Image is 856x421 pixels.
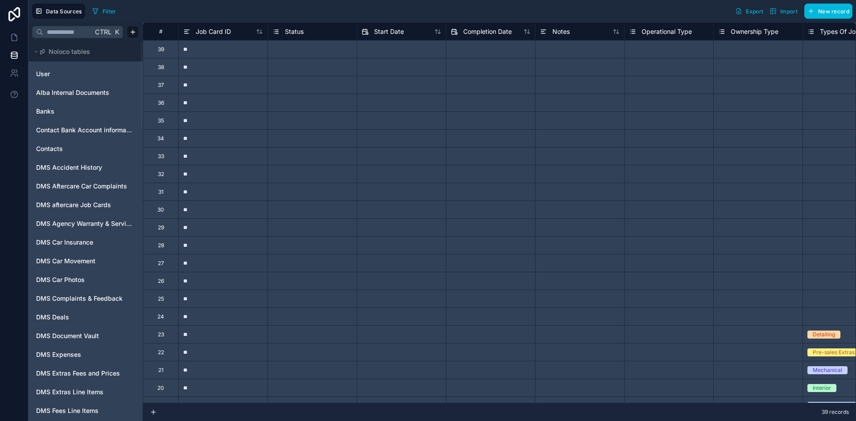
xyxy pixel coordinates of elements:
a: DMS Extras Line Items [36,388,133,396]
div: DMS Car Insurance [32,235,139,249]
span: User [36,69,50,78]
div: 24 [157,313,164,320]
div: User [32,67,139,81]
div: 35 [158,117,164,124]
button: Filter [89,4,119,18]
button: Import [766,4,801,19]
div: DMS Complaints & Feedback [32,291,139,306]
div: 29 [158,224,164,231]
div: 32 [158,171,164,178]
div: DMS Expenses [32,347,139,362]
a: Contact Bank Account information [36,126,133,135]
div: DMS aftercare Job Cards [32,198,139,212]
a: Alba Internal Documents [36,88,133,97]
div: DMS Aftercare Car Complaints [32,179,139,193]
div: DMS Document Vault [32,329,139,343]
a: DMS aftercare Job Cards [36,200,133,209]
span: DMS Extras Line Items [36,388,103,396]
span: DMS Expenses [36,350,81,359]
a: DMS Car Movement [36,257,133,266]
div: DMS Extras Fees and Prices [32,366,139,380]
a: DMS Agency Warranty & Service Contract Validity [36,219,133,228]
a: DMS Document Vault [36,331,133,340]
a: DMS Complaints & Feedback [36,294,133,303]
span: New record [818,8,849,15]
a: DMS Fees Line Items [36,406,133,415]
span: Banks [36,107,54,116]
div: DMS Car Photos [32,273,139,287]
div: DMS Extras Line Items [32,385,139,399]
div: DMS Car Movement [32,254,139,268]
button: Data Sources [32,4,85,19]
span: Export [746,8,763,15]
span: Job Card ID [196,27,231,36]
span: Completion Date [463,27,512,36]
div: 21 [158,367,164,374]
a: DMS Deals [36,313,133,322]
a: User [36,69,133,78]
div: Pre-sales Extras [813,348,855,356]
div: DMS Deals [32,310,139,324]
span: Filter [103,8,116,15]
span: Status [285,27,304,36]
span: K [114,29,120,35]
span: Start Date [374,27,404,36]
span: DMS Document Vault [36,331,99,340]
a: Banks [36,107,133,116]
span: DMS aftercare Job Cards [36,200,111,209]
div: 38 [158,64,164,71]
div: 27 [158,260,164,267]
a: DMS Extras Fees and Prices [36,369,133,378]
div: Detailing [813,331,835,339]
span: Ctrl [94,26,112,37]
span: Alba Internal Documents [36,88,109,97]
a: DMS Car Photos [36,275,133,284]
span: DMS Accident History [36,163,102,172]
div: Banks [32,104,139,119]
div: 25 [158,295,164,302]
div: Contact Bank Account information [32,123,139,137]
div: Contacts [32,142,139,156]
div: 31 [158,188,164,196]
a: DMS Car Insurance [36,238,133,247]
button: Export [732,4,766,19]
div: 37 [158,82,164,89]
span: Noloco tables [49,47,90,56]
div: 30 [157,206,164,213]
span: Ownership Type [731,27,778,36]
span: Operational Type [642,27,692,36]
a: DMS Expenses [36,350,133,359]
span: Data Sources [46,8,82,15]
div: 20 [157,384,164,392]
span: DMS Car Photos [36,275,85,284]
div: 22 [158,349,164,356]
button: Noloco tables [32,45,134,58]
span: DMS Complaints & Feedback [36,294,123,303]
div: DMS Agency Warranty & Service Contract Validity [32,217,139,231]
div: 19 [158,402,164,409]
span: DMS Extras Fees and Prices [36,369,120,378]
a: Contacts [36,144,133,153]
div: Alba Internal Documents [32,86,139,100]
div: Interior [813,384,831,392]
div: DMS Fees Line Items [32,404,139,418]
div: 33 [158,153,164,160]
span: DMS Deals [36,313,69,322]
span: DMS Aftercare Car Complaints [36,182,127,191]
span: Import [780,8,798,15]
div: 28 [158,242,164,249]
div: 34 [157,135,164,142]
div: Mechanical [813,366,842,374]
span: DMS Car Insurance [36,238,93,247]
span: DMS Fees Line Items [36,406,99,415]
button: New record [804,4,852,19]
div: 36 [158,99,164,106]
span: Notes [552,27,570,36]
div: 23 [158,331,164,338]
a: DMS Accident History [36,163,133,172]
div: 26 [158,278,164,285]
div: # [150,28,172,35]
div: DMS Accident History [32,160,139,175]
